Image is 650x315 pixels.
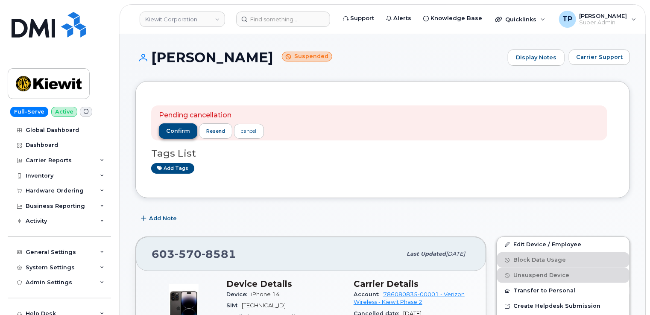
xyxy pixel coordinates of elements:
button: Block Data Usage [497,252,630,268]
span: resend [206,128,225,134]
a: Create Helpdesk Submission [497,298,630,314]
div: cancel [241,127,257,135]
span: Last updated [407,251,446,257]
a: Add tags [151,163,194,174]
span: iPhone 14 [251,291,280,297]
span: Add Note [149,214,177,222]
small: Suspended [282,52,332,61]
span: [DATE] [446,251,465,257]
a: cancel [234,124,264,139]
a: Edit Device / Employee [497,237,630,252]
h3: Carrier Details [354,279,471,289]
span: Unsuspend Device [513,272,569,279]
span: 570 [175,248,202,260]
h3: Device Details [226,279,343,289]
p: Pending cancellation [159,111,264,120]
span: [TECHNICAL_ID] [242,302,286,309]
span: 8581 [202,248,236,260]
button: Add Note [135,211,184,226]
button: Unsuspend Device [497,268,630,283]
h1: [PERSON_NAME] [135,50,504,65]
span: Carrier Support [576,53,623,61]
iframe: Messenger Launcher [613,278,644,309]
span: SIM [226,302,242,309]
span: Device [226,291,251,297]
button: resend [199,123,232,139]
span: 603 [152,248,236,260]
button: Carrier Support [569,50,630,65]
a: Display Notes [508,50,565,66]
h3: Tags List [151,148,614,159]
button: Transfer to Personal [497,283,630,298]
span: confirm [166,127,190,135]
a: 786080835-00001 - Verizon Wireless - Kiewit Phase 2 [354,291,465,305]
span: Account [354,291,383,297]
button: confirm [159,123,197,139]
